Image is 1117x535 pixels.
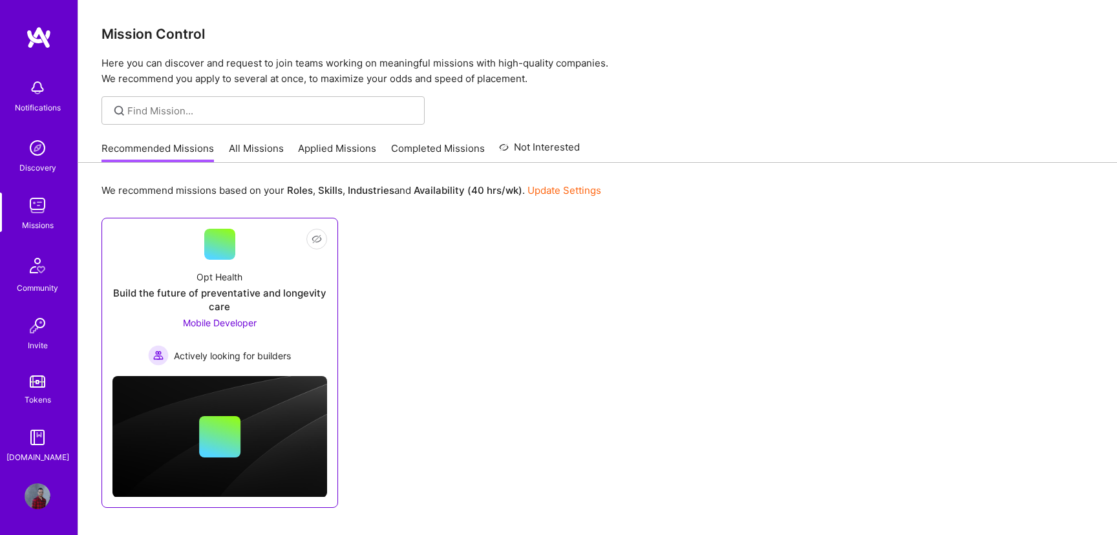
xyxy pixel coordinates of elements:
div: Community [17,281,58,295]
img: logo [26,26,52,49]
div: Opt Health [197,270,242,284]
div: Build the future of preventative and longevity care [112,286,327,313]
input: Find Mission... [127,104,415,118]
b: Availability (40 hrs/wk) [414,184,522,196]
a: Opt HealthBuild the future of preventative and longevity careMobile Developer Actively looking fo... [112,229,327,366]
div: Tokens [25,393,51,406]
a: Completed Missions [391,142,485,163]
div: Discovery [19,161,56,174]
div: Invite [28,339,48,352]
div: Missions [22,218,54,232]
i: icon SearchGrey [112,103,127,118]
img: Actively looking for builders [148,345,169,366]
p: We recommend missions based on your , , and . [101,184,601,197]
a: Recommended Missions [101,142,214,163]
img: User Avatar [25,483,50,509]
b: Skills [318,184,343,196]
a: User Avatar [21,483,54,509]
b: Industries [348,184,394,196]
img: tokens [30,375,45,388]
img: cover [112,376,327,498]
img: guide book [25,425,50,450]
span: Actively looking for builders [174,349,291,362]
i: icon EyeClosed [312,234,322,244]
a: Applied Missions [298,142,376,163]
a: Update Settings [527,184,601,196]
img: bell [25,75,50,101]
img: discovery [25,135,50,161]
a: All Missions [229,142,284,163]
div: Notifications [15,101,61,114]
h3: Mission Control [101,26,1094,42]
div: [DOMAIN_NAME] [6,450,69,464]
img: Community [22,250,53,281]
b: Roles [287,184,313,196]
a: Not Interested [499,140,580,163]
p: Here you can discover and request to join teams working on meaningful missions with high-quality ... [101,56,1094,87]
img: teamwork [25,193,50,218]
img: Invite [25,313,50,339]
span: Mobile Developer [183,317,257,328]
